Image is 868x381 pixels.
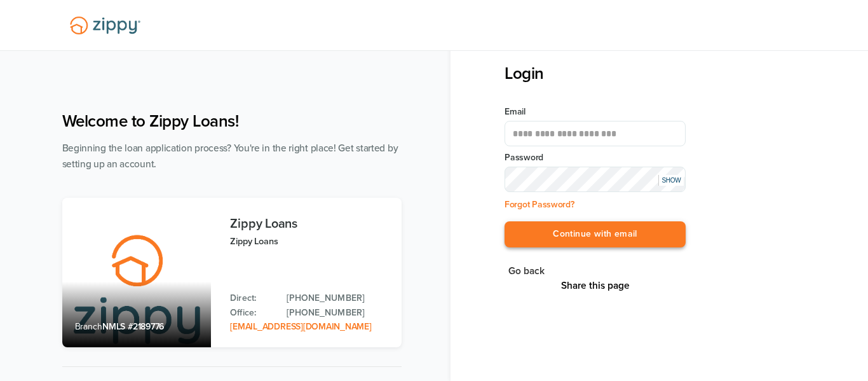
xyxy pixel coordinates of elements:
span: Beginning the loan application process? You're in the right place! Get started by setting up an a... [62,142,398,170]
p: Direct: [230,291,274,305]
label: Email [505,106,686,118]
button: Continue with email [505,221,686,247]
h3: Login [505,64,686,83]
h3: Zippy Loans [230,217,388,231]
button: Share This Page [557,279,634,292]
h1: Welcome to Zippy Loans! [62,111,402,131]
span: NMLS #2189776 [102,321,164,332]
button: Go back [505,263,548,280]
input: Email Address [505,121,686,146]
p: Zippy Loans [230,234,388,249]
a: Email Address: zippyguide@zippymh.com [230,321,371,332]
a: Direct Phone: 512-975-2947 [287,291,388,305]
a: Office Phone: 512-975-2947 [287,306,388,320]
img: Lender Logo [62,11,148,40]
p: Office: [230,306,274,320]
span: Branch [75,321,103,332]
div: SHOW [658,175,684,186]
label: Password [505,151,686,164]
input: Input Password [505,167,686,192]
a: Forgot Password? [505,199,574,210]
